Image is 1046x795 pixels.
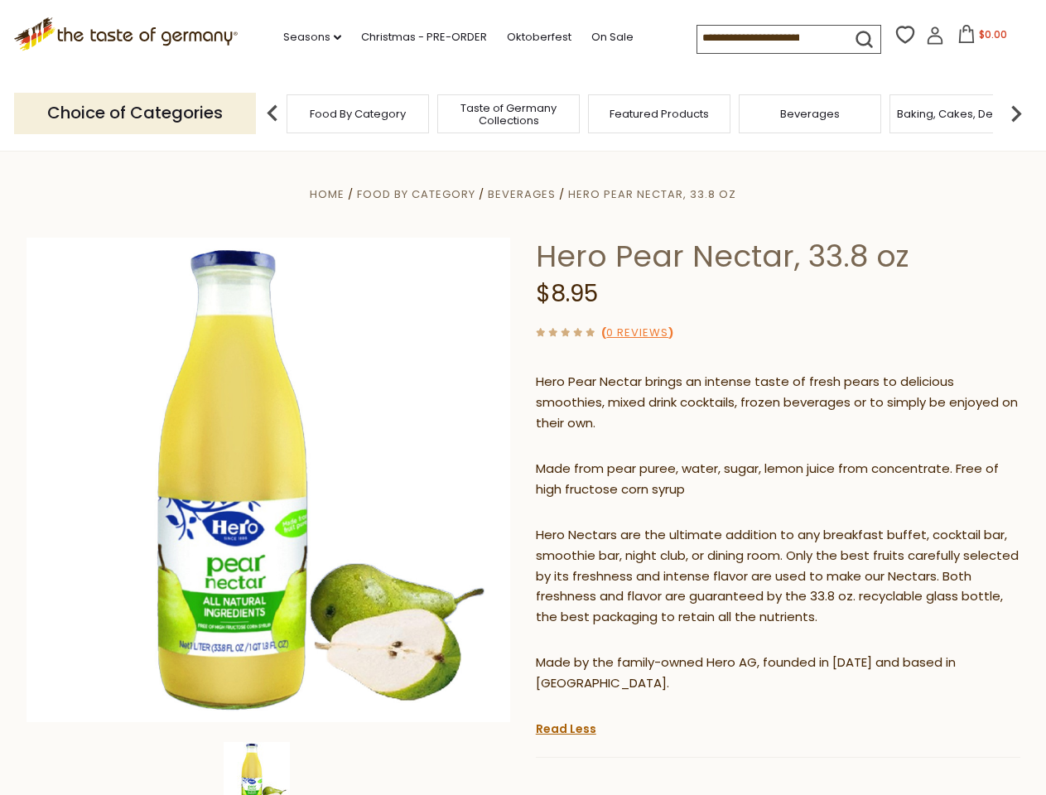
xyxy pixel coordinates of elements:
[947,25,1018,50] button: $0.00
[1000,97,1033,130] img: next arrow
[14,93,256,133] p: Choice of Categories
[488,186,556,202] a: Beverages
[591,28,634,46] a: On Sale
[601,325,673,340] span: ( )
[979,27,1007,41] span: $0.00
[357,186,475,202] a: Food By Category
[27,238,511,722] img: Hero Pear Nectar, 33.8 oz
[606,325,668,342] a: 0 Reviews
[536,277,598,310] span: $8.95
[536,720,596,737] a: Read Less
[568,186,736,202] a: Hero Pear Nectar, 33.8 oz
[507,28,571,46] a: Oktoberfest
[536,238,1020,275] h1: Hero Pear Nectar, 33.8 oz
[536,653,1020,694] p: Made by the family-owned Hero AG, founded in [DATE] and based in [GEOGRAPHIC_DATA].
[897,108,1025,120] a: Baking, Cakes, Desserts
[780,108,840,120] a: Beverages
[536,372,1020,434] p: Hero Pear Nectar brings an intense taste of fresh pears to delicious smoothies, mixed drink cockt...
[361,28,487,46] a: Christmas - PRE-ORDER
[610,108,709,120] a: Featured Products
[536,525,1020,629] p: Hero Nectars are the ultimate addition to any breakfast buffet, cocktail bar, smoothie bar, night...
[310,108,406,120] a: Food By Category
[256,97,289,130] img: previous arrow
[310,186,345,202] a: Home
[442,102,575,127] a: Taste of Germany Collections
[536,459,1020,500] p: Made from pear puree, water, sugar, lemon juice from concentrate. Free of high fructose corn syrup​
[283,28,341,46] a: Seasons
